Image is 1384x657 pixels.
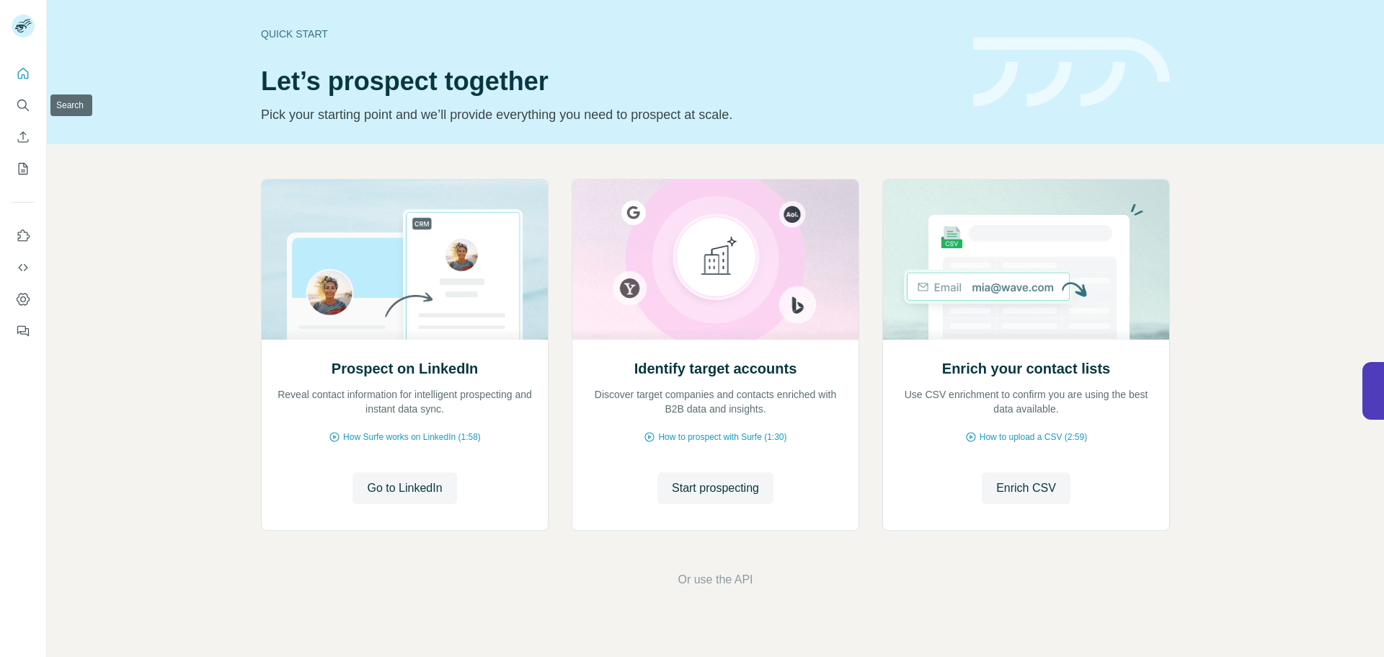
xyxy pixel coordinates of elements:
[12,286,35,312] button: Dashboard
[982,472,1070,504] button: Enrich CSV
[897,387,1155,416] p: Use CSV enrichment to confirm you are using the best data available.
[973,38,1170,107] img: banner
[672,480,759,497] span: Start prospecting
[352,472,456,504] button: Go to LinkedIn
[996,480,1056,497] span: Enrich CSV
[276,387,533,416] p: Reveal contact information for intelligent prospecting and instant data sync.
[261,67,956,96] h1: Let’s prospect together
[882,180,1170,340] img: Enrich your contact lists
[12,61,35,87] button: Quick start
[261,27,956,41] div: Quick start
[332,358,478,379] h2: Prospect on LinkedIn
[12,255,35,281] button: Use Surfe API
[572,180,859,340] img: Identify target accounts
[12,223,35,249] button: Use Surfe on LinkedIn
[980,431,1087,444] span: How to upload a CSV (2:59)
[367,480,442,497] span: Go to LinkedIn
[658,431,786,444] span: How to prospect with Surfe (1:30)
[12,156,35,182] button: My lists
[942,358,1110,379] h2: Enrich your contact lists
[587,387,844,416] p: Discover target companies and contacts enriched with B2B data and insights.
[657,472,773,504] button: Start prospecting
[343,431,481,444] span: How Surfe works on LinkedIn (1:58)
[634,358,797,379] h2: Identify target accounts
[12,318,35,344] button: Feedback
[12,92,35,118] button: Search
[12,124,35,150] button: Enrich CSV
[678,571,753,588] button: Or use the API
[261,105,956,125] p: Pick your starting point and we’ll provide everything you need to prospect at scale.
[261,180,549,340] img: Prospect on LinkedIn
